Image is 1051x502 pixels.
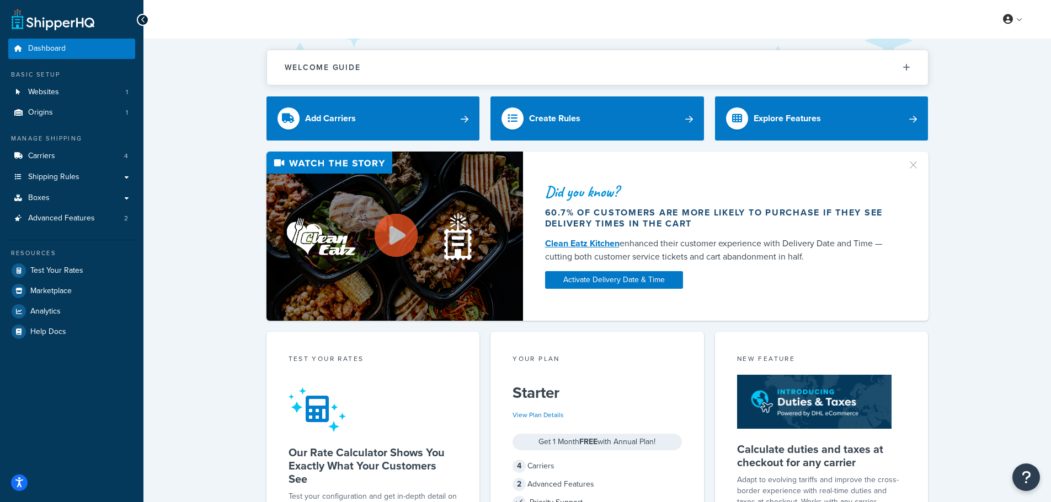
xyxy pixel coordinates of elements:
div: Carriers [513,458,682,474]
span: Origins [28,108,53,117]
span: Advanced Features [28,214,95,223]
span: Shipping Rules [28,172,79,182]
a: View Plan Details [513,410,564,420]
span: 1 [126,88,128,97]
span: 2 [124,214,128,223]
span: 1 [126,108,128,117]
div: Explore Features [754,111,821,126]
span: 4 [124,152,128,161]
span: Dashboard [28,44,66,53]
li: Advanced Features [8,208,135,229]
span: Test Your Rates [30,266,83,276]
span: 4 [513,460,526,473]
div: Advanced Features [513,477,682,492]
a: Activate Delivery Date & Time [545,271,683,289]
h2: Welcome Guide [285,63,361,72]
h5: Our Rate Calculator Shows You Exactly What Your Customers See [289,446,458,485]
img: Video thumbnail [266,152,523,321]
a: Clean Eatz Kitchen [545,237,620,250]
a: Advanced Features2 [8,208,135,229]
span: Websites [28,88,59,97]
a: Websites1 [8,82,135,102]
li: Origins [8,102,135,123]
span: Boxes [28,193,50,203]
div: New Feature [737,354,906,366]
a: Carriers4 [8,146,135,166]
strong: FREE [579,436,597,447]
a: Boxes [8,188,135,208]
div: 60.7% of customers are more likely to purchase if they see delivery times in the cart [545,207,894,229]
button: Welcome Guide [267,50,928,85]
span: Carriers [28,152,55,161]
div: enhanced their customer experience with Delivery Date and Time — cutting both customer service ti... [545,237,894,263]
div: Resources [8,249,135,258]
h5: Calculate duties and taxes at checkout for any carrier [737,442,906,469]
li: Websites [8,82,135,102]
span: Marketplace [30,287,72,296]
a: Add Carriers [266,96,480,141]
a: Dashboard [8,39,135,59]
h5: Starter [513,384,682,402]
a: Explore Features [715,96,929,141]
a: Marketplace [8,281,135,301]
span: Help Docs [30,327,66,337]
a: Analytics [8,301,135,321]
a: Create Rules [490,96,704,141]
a: Origins1 [8,102,135,123]
div: Get 1 Month with Annual Plan! [513,434,682,450]
a: Help Docs [8,322,135,342]
div: Your Plan [513,354,682,366]
div: Create Rules [529,111,580,126]
div: Did you know? [545,184,894,199]
span: Analytics [30,307,61,316]
div: Add Carriers [305,111,356,126]
li: Carriers [8,146,135,166]
div: Test your rates [289,354,458,366]
button: Open Resource Center [1012,463,1040,491]
div: Basic Setup [8,70,135,79]
div: Manage Shipping [8,134,135,143]
a: Shipping Rules [8,167,135,187]
span: 2 [513,478,526,491]
a: Test Your Rates [8,261,135,280]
